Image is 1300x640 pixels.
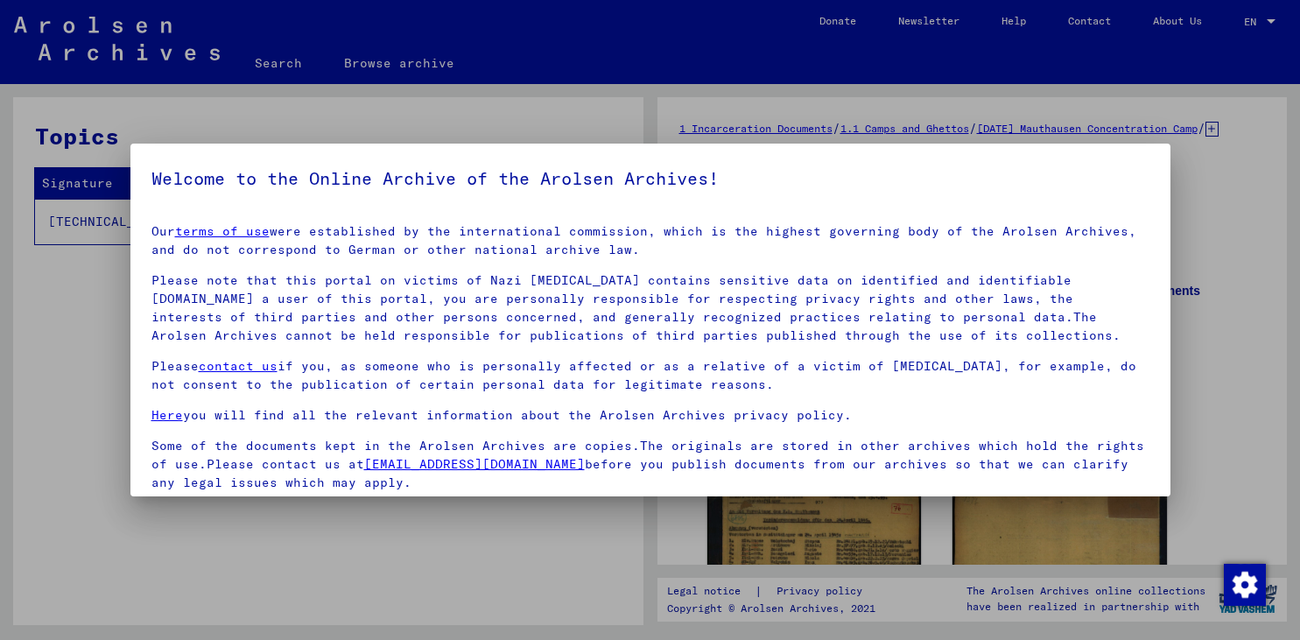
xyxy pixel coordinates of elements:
h5: Welcome to the Online Archive of the Arolsen Archives! [151,165,1149,193]
a: contact us [199,358,278,374]
a: [EMAIL_ADDRESS][DOMAIN_NAME] [364,456,585,472]
img: Change consent [1224,564,1266,606]
p: Please note that this portal on victims of Nazi [MEDICAL_DATA] contains sensitive data on identif... [151,271,1149,345]
p: you will find all the relevant information about the Arolsen Archives privacy policy. [151,406,1149,425]
p: Our were established by the international commission, which is the highest governing body of the ... [151,222,1149,259]
div: Change consent [1223,563,1265,605]
p: Please if you, as someone who is personally affected or as a relative of a victim of [MEDICAL_DAT... [151,357,1149,394]
p: Some of the documents kept in the Arolsen Archives are copies.The originals are stored in other a... [151,437,1149,492]
a: terms of use [175,223,270,239]
a: Here [151,407,183,423]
